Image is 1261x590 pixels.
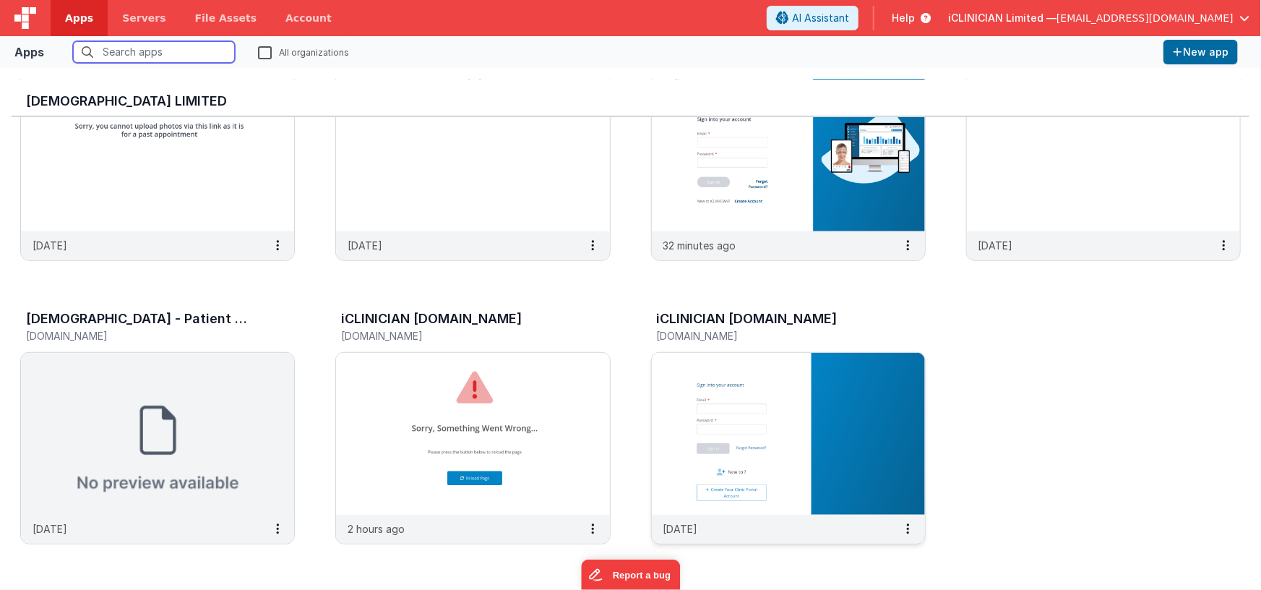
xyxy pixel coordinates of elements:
h5: [DOMAIN_NAME] [26,330,259,341]
p: [DATE] [978,238,1013,253]
h3: iCLINICIAN [DOMAIN_NAME] [341,312,522,326]
p: [DATE] [33,521,67,536]
label: All organizations [258,45,349,59]
h3: [DEMOGRAPHIC_DATA] - Patient Portal [26,312,254,326]
span: [EMAIL_ADDRESS][DOMAIN_NAME] [1056,11,1234,25]
span: AI Assistant [792,11,849,25]
span: Apps [65,11,93,25]
p: 2 hours ago [348,521,405,536]
span: File Assets [195,11,257,25]
h5: [DOMAIN_NAME] [341,330,574,341]
div: Apps [14,43,44,61]
span: iCLINICIAN Limited — [948,11,1056,25]
h3: [DEMOGRAPHIC_DATA] Limited [26,94,1235,108]
input: Search apps [73,41,235,63]
button: New app [1163,40,1238,64]
button: AI Assistant [767,6,858,30]
iframe: Marker.io feedback button [581,560,680,590]
span: Help [892,11,915,25]
button: iCLINICIAN Limited — [EMAIL_ADDRESS][DOMAIN_NAME] [948,11,1249,25]
p: [DATE] [663,521,698,536]
span: Servers [122,11,165,25]
p: [DATE] [348,238,382,253]
h5: [DOMAIN_NAME] [657,330,890,341]
h3: iCLINICIAN [DOMAIN_NAME] [657,312,838,326]
p: 32 minutes ago [663,238,736,253]
p: [DATE] [33,238,67,253]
